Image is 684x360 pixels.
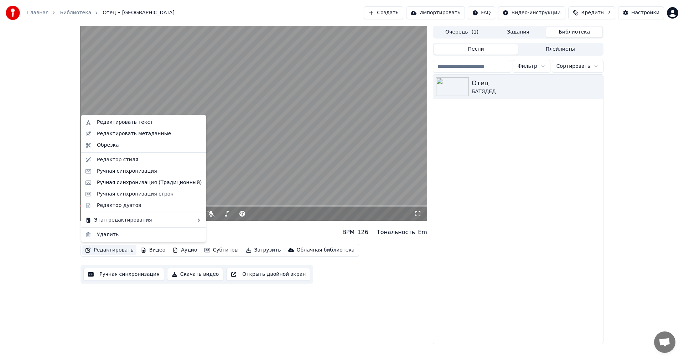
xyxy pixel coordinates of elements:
[226,268,310,281] button: Открыть двойной экран
[27,9,175,16] nav: breadcrumb
[97,119,153,126] div: Редактировать текст
[27,9,48,16] a: Главная
[418,228,427,237] div: Em
[406,6,465,19] button: Импортировать
[138,245,169,255] button: Видео
[607,9,611,16] span: 7
[167,268,224,281] button: Скачать видео
[297,247,355,254] div: Облачная библиотека
[82,245,136,255] button: Редактировать
[97,202,141,209] div: Редактор дуэтов
[83,268,164,281] button: Ручная синхронизация
[568,6,615,19] button: Кредиты7
[103,9,175,16] span: Отец • [GEOGRAPHIC_DATA]
[654,331,675,353] div: Открытый чат
[202,245,242,255] button: Субтитры
[97,156,138,163] div: Редактор стиля
[243,245,284,255] button: Загрузить
[631,9,659,16] div: Настройки
[97,142,119,149] div: Обрезка
[518,44,602,55] button: Плейлисты
[468,6,495,19] button: FAQ
[498,6,565,19] button: Видео-инструкции
[81,234,105,241] div: БАТЯДЕД
[364,6,403,19] button: Создать
[434,44,518,55] button: Песни
[490,27,546,37] button: Задания
[472,78,600,88] div: Отец
[97,168,157,175] div: Ручная синхронизация
[546,27,602,37] button: Библиотека
[60,9,91,16] a: Библиотека
[472,88,600,95] div: БАТЯДЕД
[581,9,605,16] span: Кредиты
[517,63,537,70] span: Фильтр
[81,224,105,234] div: Отец
[434,27,490,37] button: Очередь
[97,179,202,186] div: Ручная синхронизация (Традиционный)
[471,29,478,36] span: ( 1 )
[342,228,354,237] div: BPM
[97,231,119,238] div: Удалить
[97,130,171,137] div: Редактировать метаданные
[97,191,173,198] div: Ручная синхронизация строк
[556,63,590,70] span: Сортировать
[377,228,415,237] div: Тональность
[618,6,664,19] button: Настройки
[83,214,204,226] div: Этап редактирования
[6,6,20,20] img: youka
[170,245,200,255] button: Аудио
[357,228,368,237] div: 126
